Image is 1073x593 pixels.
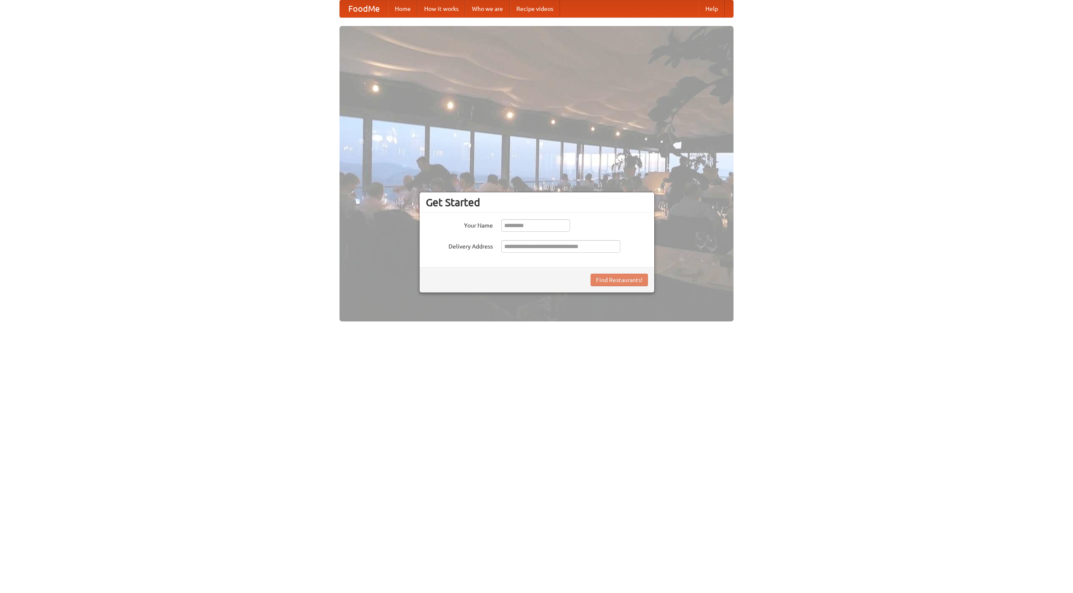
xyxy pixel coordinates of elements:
a: FoodMe [340,0,388,17]
a: Recipe videos [510,0,560,17]
button: Find Restaurants! [591,274,648,286]
a: How it works [417,0,465,17]
a: Help [699,0,725,17]
h3: Get Started [426,196,648,209]
label: Delivery Address [426,240,493,251]
a: Who we are [465,0,510,17]
label: Your Name [426,219,493,230]
a: Home [388,0,417,17]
